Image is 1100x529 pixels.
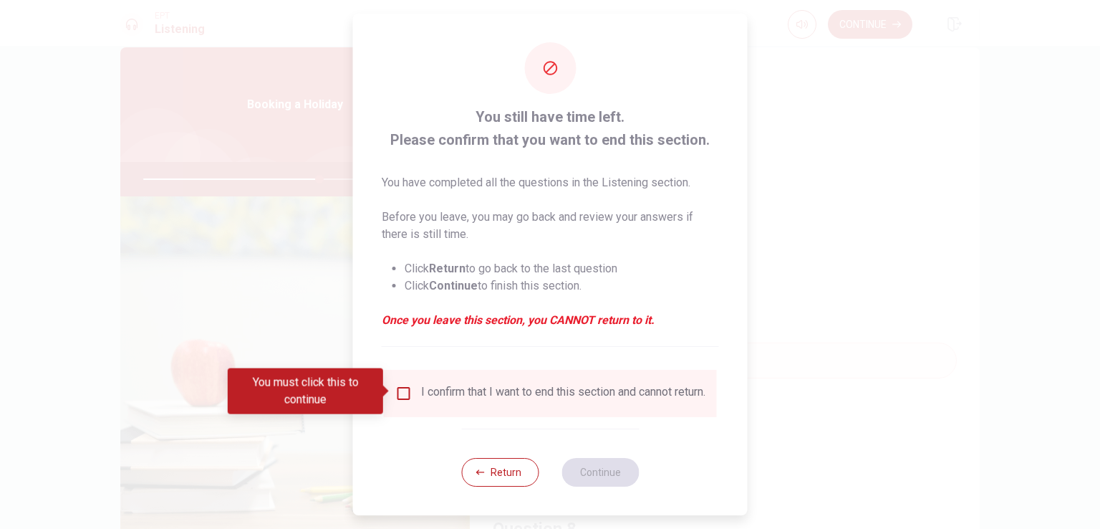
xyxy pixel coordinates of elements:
p: Before you leave, you may go back and review your answers if there is still time. [382,209,719,243]
em: Once you leave this section, you CANNOT return to it. [382,312,719,329]
button: Continue [561,458,639,487]
span: You must click this to continue [395,385,412,402]
span: You still have time left. Please confirm that you want to end this section. [382,105,719,151]
li: Click to finish this section. [405,277,719,295]
strong: Continue [429,279,478,292]
li: Click to go back to the last question [405,260,719,277]
strong: Return [429,262,465,275]
p: You have completed all the questions in the Listening section. [382,174,719,191]
div: You must click this to continue [228,368,383,414]
div: I confirm that I want to end this section and cannot return. [421,385,705,402]
button: Return [461,458,539,487]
